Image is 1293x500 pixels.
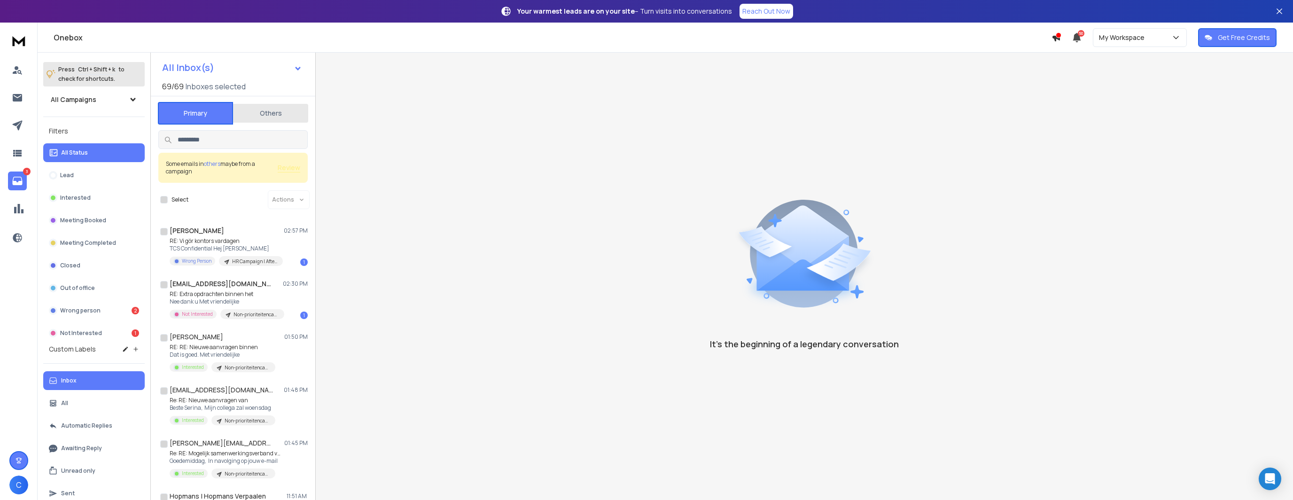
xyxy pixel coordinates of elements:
[61,422,112,430] p: Automatic Replies
[158,102,233,125] button: Primary
[284,227,308,234] p: 02:57 PM
[1078,30,1084,37] span: 50
[170,397,275,404] p: Re: RE: Nieuwe aanvragen van
[170,344,275,351] p: RE: RE: Nieuwe aanvragen binnen
[60,284,95,292] p: Out of office
[61,399,68,407] p: All
[162,81,184,92] span: 69 / 69
[170,237,282,245] p: RE: Vi gör kontors vardagen
[61,467,95,475] p: Unread only
[51,95,96,104] h1: All Campaigns
[232,258,277,265] p: HR Campaign | After Summer 2025
[225,470,270,477] p: Non-prioriteitencampagne Hele Dag | Eleads
[43,211,145,230] button: Meeting Booked
[284,333,308,341] p: 01:50 PM
[43,394,145,413] button: All
[182,258,211,265] p: Wrong Person
[170,457,282,465] p: Goedemiddag, In navolging op jouw e-mail
[234,311,279,318] p: Non-prioriteitencampagne Hele Dag | Eleads
[49,344,96,354] h3: Custom Labels
[60,329,102,337] p: Not Interested
[182,417,204,424] p: Interested
[43,256,145,275] button: Closed
[233,103,308,124] button: Others
[742,7,790,16] p: Reach Out Now
[43,234,145,252] button: Meeting Completed
[283,280,308,288] p: 02:30 PM
[1218,33,1270,42] p: Get Free Credits
[284,439,308,447] p: 01:45 PM
[204,160,220,168] span: others
[43,166,145,185] button: Lead
[278,163,300,172] button: Review
[43,461,145,480] button: Unread only
[9,476,28,494] button: C
[170,226,224,235] h1: [PERSON_NAME]
[43,143,145,162] button: All Status
[61,149,88,156] p: All Status
[61,490,75,497] p: Sent
[23,168,31,175] p: 3
[60,239,116,247] p: Meeting Completed
[43,416,145,435] button: Automatic Replies
[54,32,1052,43] h1: Onebox
[170,332,223,342] h1: [PERSON_NAME]
[58,65,125,84] p: Press to check for shortcuts.
[300,312,308,319] div: 1
[1198,28,1277,47] button: Get Free Credits
[170,404,275,412] p: Beste Serina, Mijn collega zal woensdag
[225,417,270,424] p: Non-prioriteitencampagne Hele Dag | Eleads
[182,364,204,371] p: Interested
[43,188,145,207] button: Interested
[740,4,793,19] a: Reach Out Now
[1099,33,1148,42] p: My Workspace
[170,351,275,359] p: Dat is goed. Met vriendelijke
[170,298,282,305] p: Nee dank u Met vriendelijke
[170,438,273,448] h1: [PERSON_NAME][EMAIL_ADDRESS][DOMAIN_NAME]
[170,279,273,289] h1: [EMAIL_ADDRESS][DOMAIN_NAME]
[60,262,80,269] p: Closed
[287,492,308,500] p: 11:51 AM
[43,324,145,343] button: Not Interested1
[132,329,139,337] div: 1
[284,386,308,394] p: 01:48 PM
[43,90,145,109] button: All Campaigns
[43,439,145,458] button: Awaiting Reply
[43,125,145,138] h3: Filters
[182,311,213,318] p: Not Interested
[170,245,282,252] p: TCS Confidential Hej [PERSON_NAME]
[8,172,27,190] a: 3
[61,445,102,452] p: Awaiting Reply
[517,7,635,16] strong: Your warmest leads are on your site
[132,307,139,314] div: 2
[186,81,246,92] h3: Inboxes selected
[60,307,101,314] p: Wrong person
[170,450,282,457] p: Re: RE: Mogelijk samenwerkingsverband voor
[170,385,273,395] h1: [EMAIL_ADDRESS][DOMAIN_NAME]
[517,7,732,16] p: – Turn visits into conversations
[43,279,145,297] button: Out of office
[77,64,117,75] span: Ctrl + Shift + k
[300,258,308,266] div: 1
[60,194,91,202] p: Interested
[162,63,214,72] h1: All Inbox(s)
[170,290,282,298] p: RE: Extra opdrachten binnen het
[43,301,145,320] button: Wrong person2
[155,58,310,77] button: All Inbox(s)
[225,364,270,371] p: Non-prioriteitencampagne Hele Dag | Eleads
[1259,468,1281,490] div: Open Intercom Messenger
[710,337,899,351] p: It’s the beginning of a legendary conversation
[9,32,28,49] img: logo
[182,470,204,477] p: Interested
[166,160,278,175] div: Some emails in maybe from a campaign
[60,172,74,179] p: Lead
[60,217,106,224] p: Meeting Booked
[61,377,77,384] p: Inbox
[43,371,145,390] button: Inbox
[171,196,188,203] label: Select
